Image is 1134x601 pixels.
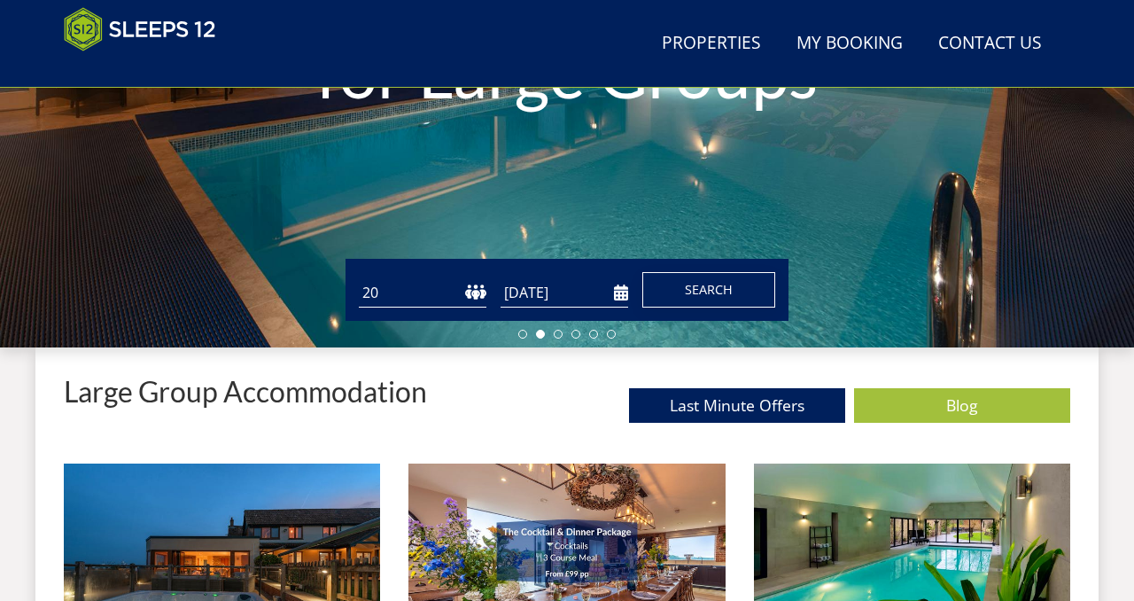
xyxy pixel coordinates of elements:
input: Arrival Date [501,278,628,308]
a: Properties [655,24,768,64]
a: My Booking [789,24,910,64]
p: Large Group Accommodation [64,376,427,407]
button: Search [642,272,775,308]
a: Last Minute Offers [629,388,845,423]
iframe: Customer reviews powered by Trustpilot [55,62,241,77]
img: Sleeps 12 [64,7,216,51]
a: Contact Us [931,24,1049,64]
span: Search [685,281,733,298]
a: Blog [854,388,1070,423]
